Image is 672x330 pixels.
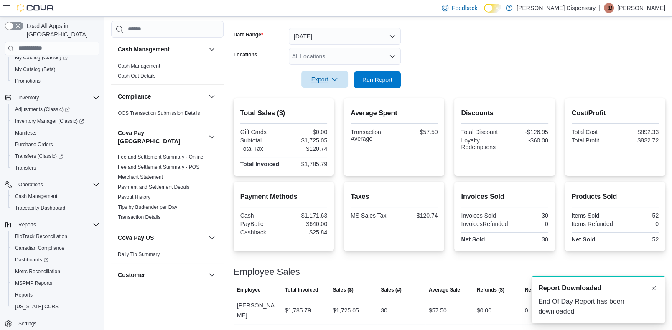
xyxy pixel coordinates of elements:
span: Payout History [118,194,150,201]
a: [US_STATE] CCRS [12,302,62,312]
span: Run Report [362,76,392,84]
span: Reports [15,292,33,298]
button: Cova Pay US [118,234,205,242]
span: Dashboards [12,255,99,265]
label: Date Range [234,31,263,38]
strong: Net Sold [461,236,485,243]
div: $57.50 [396,129,438,135]
span: Canadian Compliance [15,245,64,251]
button: Metrc Reconciliation [8,266,103,277]
span: Transaction Details [118,214,160,221]
a: My Catalog (Classic) [12,53,71,63]
div: 30 [507,212,548,219]
span: Export [306,71,343,88]
div: Invoices Sold [461,212,503,219]
h2: Payment Methods [240,192,327,202]
a: Traceabilty Dashboard [12,203,69,213]
span: Adjustments (Classic) [15,106,70,113]
div: Regina Billingsley [604,3,614,13]
div: Gift Cards [240,129,282,135]
div: Total Cost [572,129,613,135]
a: Daily Tip Summary [118,251,160,257]
div: Total Discount [461,129,503,135]
span: MSPMP Reports [12,278,99,288]
span: My Catalog (Classic) [15,54,68,61]
span: Manifests [12,128,99,138]
span: Canadian Compliance [12,243,99,253]
a: Dashboards [8,254,103,266]
button: [US_STATE] CCRS [8,301,103,312]
span: Dashboards [15,256,48,263]
a: Metrc Reconciliation [12,267,64,277]
span: Operations [18,181,43,188]
span: Payment and Settlement Details [118,184,189,190]
a: Transfers (Classic) [8,150,103,162]
h2: Invoices Sold [461,192,548,202]
span: BioTrack Reconciliation [12,231,99,241]
div: $1,785.79 [285,161,327,168]
span: Employee [237,287,261,293]
a: My Catalog (Beta) [12,64,59,74]
button: Purchase Orders [8,139,103,150]
div: -$60.00 [507,137,548,144]
a: Adjustments (Classic) [12,104,73,114]
button: Cova Pay [GEOGRAPHIC_DATA] [207,132,217,142]
span: Transfers [15,165,36,171]
div: Compliance [111,108,224,122]
div: $1,725.05 [333,305,359,315]
span: My Catalog (Classic) [12,53,99,63]
span: Average Sale [429,287,460,293]
div: $1,725.05 [285,137,327,144]
div: 0 [617,221,659,227]
div: PayBotic [240,221,282,227]
button: Run Report [354,71,401,88]
span: Sales ($) [333,287,353,293]
a: Inventory Manager (Classic) [12,116,87,126]
span: Daily Tip Summary [118,251,160,258]
a: Fee and Settlement Summary - Online [118,154,204,160]
span: Fee and Settlement Summary - POS [118,164,199,170]
div: Subtotal [240,137,282,144]
strong: Net Sold [572,236,596,243]
a: MSPMP Reports [12,278,56,288]
div: 30 [381,305,387,315]
div: $832.72 [617,137,659,144]
span: Purchase Orders [15,141,53,148]
div: $892.33 [617,129,659,135]
div: Cash [240,212,282,219]
button: Reports [2,219,103,231]
button: Canadian Compliance [8,242,103,254]
button: Cash Management [8,190,103,202]
button: Promotions [8,75,103,87]
h2: Products Sold [572,192,659,202]
h2: Average Spent [351,108,438,118]
div: 0 [511,221,548,227]
span: Reports [12,290,99,300]
span: Settings [18,320,36,327]
span: [US_STATE] CCRS [15,303,59,310]
p: | [599,3,601,13]
span: Metrc Reconciliation [12,267,99,277]
div: $0.00 [477,305,491,315]
span: Merchant Statement [118,174,163,180]
button: Manifests [8,127,103,139]
div: InvoicesRefunded [461,221,508,227]
h3: Cova Pay [GEOGRAPHIC_DATA] [118,129,205,145]
div: 52 [617,236,659,243]
button: Transfers [8,162,103,174]
div: 30 [507,236,548,243]
div: Total Tax [240,145,282,152]
h3: Cova Pay US [118,234,154,242]
span: Reports [15,220,99,230]
button: Customer [207,270,217,280]
h2: Discounts [461,108,548,118]
button: Cova Pay US [207,233,217,243]
span: Promotions [15,78,41,84]
a: Transfers [12,163,39,173]
a: Merchant Statement [118,174,163,180]
span: Report Downloaded [538,283,601,293]
a: Promotions [12,76,44,86]
button: Compliance [207,91,217,102]
button: MSPMP Reports [8,277,103,289]
button: Dismiss toast [649,283,659,293]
